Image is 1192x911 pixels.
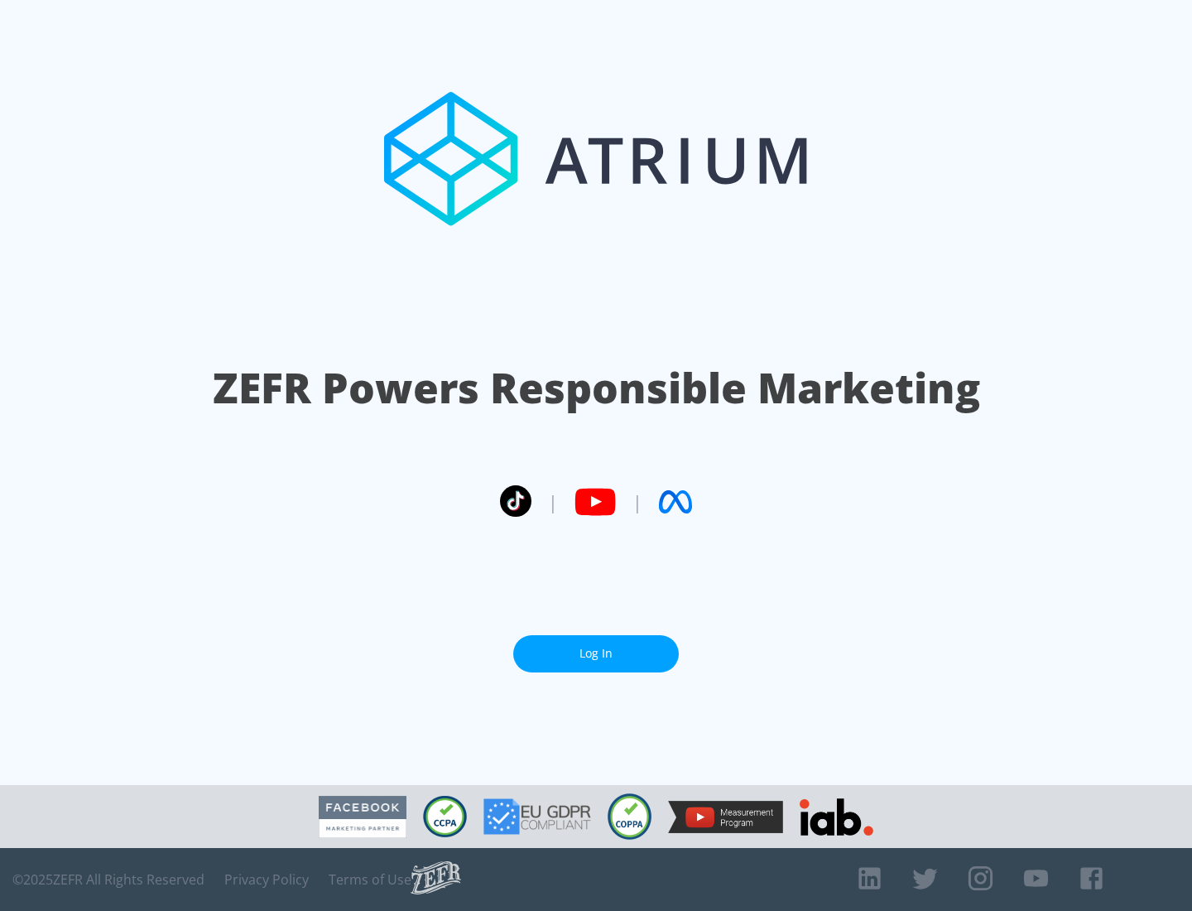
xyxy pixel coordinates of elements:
img: CCPA Compliant [423,796,467,837]
img: Facebook Marketing Partner [319,796,406,838]
a: Privacy Policy [224,871,309,888]
a: Terms of Use [329,871,411,888]
span: © 2025 ZEFR All Rights Reserved [12,871,204,888]
h1: ZEFR Powers Responsible Marketing [213,359,980,417]
img: IAB [800,798,873,836]
span: | [548,489,558,514]
img: GDPR Compliant [483,798,591,835]
img: COPPA Compliant [608,793,651,840]
img: YouTube Measurement Program [668,801,783,833]
a: Log In [513,635,679,672]
span: | [632,489,642,514]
